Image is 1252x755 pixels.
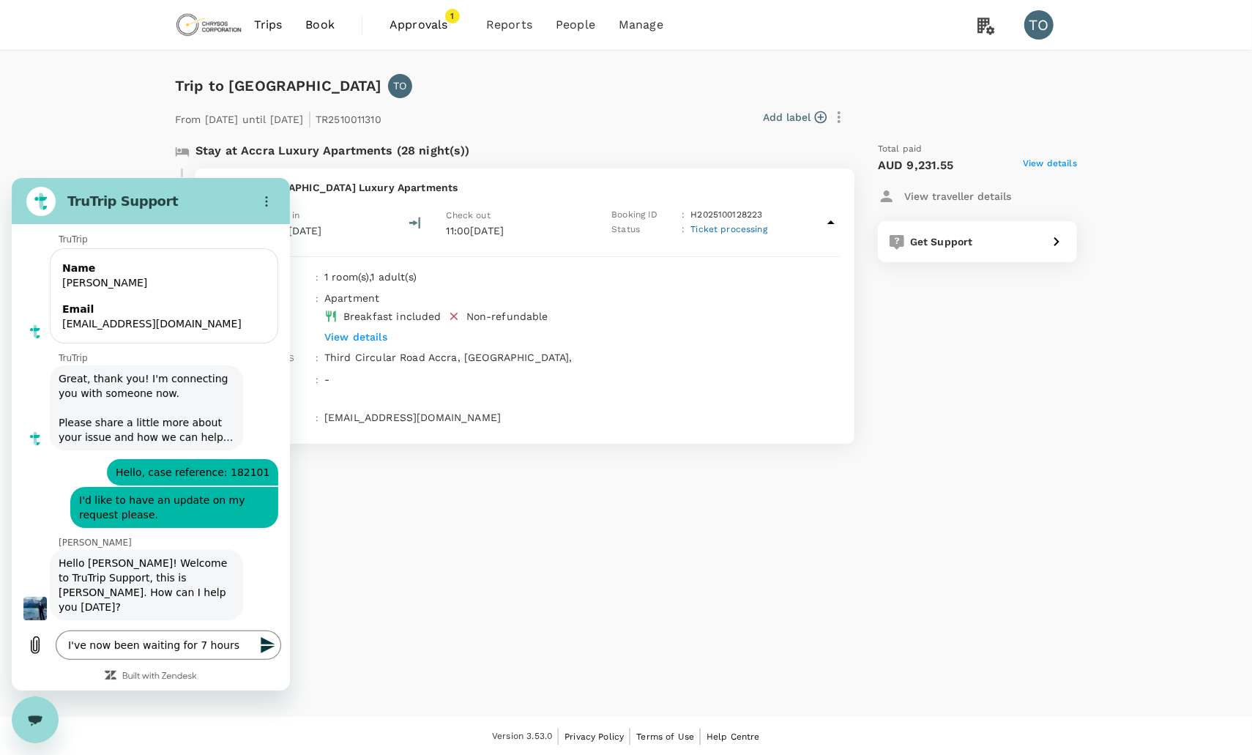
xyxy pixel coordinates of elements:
[44,453,269,482] textarea: I've now been waiting for 7 hours
[878,142,923,157] span: Total paid
[316,353,318,363] span: :
[556,16,595,34] span: People
[445,9,460,23] span: 1
[611,223,676,237] p: Status
[390,16,463,34] span: Approvals
[904,189,1011,204] p: View traveller details
[324,271,417,283] span: 1 room(s) , 1 adult(s)
[254,16,283,34] span: Trips
[447,210,491,220] span: Check out
[324,291,796,305] p: Apartment
[262,223,322,238] p: 13:00[DATE]
[682,223,685,237] p: :
[62,309,264,350] span: I'd like to have an update on my request please.
[636,729,694,745] a: Terms of Use
[707,729,760,745] a: Help Centre
[98,281,264,308] span: Hello, case reference: 182101
[316,413,318,423] span: :
[763,110,827,124] button: Add label
[195,142,470,160] p: Stay at Accra Luxury Apartments (28 night(s))
[316,272,318,283] span: :
[393,78,406,93] p: TO
[564,732,624,742] span: Privacy Policy
[316,294,318,304] span: :
[636,732,694,742] span: Terms of Use
[707,732,760,742] span: Help Centre
[466,309,548,324] div: Non-refundable
[324,350,840,365] p: Third Circular Road Accra, [GEOGRAPHIC_DATA],
[12,696,59,743] iframe: Button to launch messaging window, conversation in progress
[343,309,441,324] div: Breakfast included
[324,372,840,387] p: -
[240,453,269,482] button: Send message
[175,9,242,41] img: Chrysos Corporation
[175,104,381,130] p: From [DATE] until [DATE] TR2510011310
[878,183,1011,209] button: View traveller details
[9,453,38,482] button: Upload file
[47,359,278,371] p: [PERSON_NAME]
[682,208,685,223] p: :
[316,375,318,385] span: :
[111,494,185,504] a: Built with Zendesk: Visit the Zendesk website in a new tab
[611,208,676,223] p: Booking ID
[910,236,973,248] span: Get Support
[12,178,290,691] iframe: Messaging window
[308,108,312,129] span: |
[324,330,796,344] p: View details
[690,208,762,223] p: H2025100128223
[305,16,335,34] span: Book
[324,410,840,425] p: [EMAIL_ADDRESS][DOMAIN_NAME]
[878,157,954,174] p: AUD 9,231.55
[1023,157,1077,174] span: View details
[486,16,532,34] span: Reports
[492,729,552,744] span: Version 3.53.0
[690,224,767,234] span: Ticket processing
[619,16,663,34] span: Manage
[447,223,586,238] p: 11:00[DATE]
[41,372,228,442] span: Hello [PERSON_NAME]! Welcome to TruTrip Support, this is [PERSON_NAME]. How can I help you [DATE]?
[41,187,228,272] span: Great, thank you! I'm connecting you with someone now. Please share a little more about your issu...
[175,74,382,97] h6: Trip to [GEOGRAPHIC_DATA]
[209,180,840,195] p: Stay in [GEOGRAPHIC_DATA] Luxury Apartments
[564,729,624,745] a: Privacy Policy
[1024,10,1054,40] div: TO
